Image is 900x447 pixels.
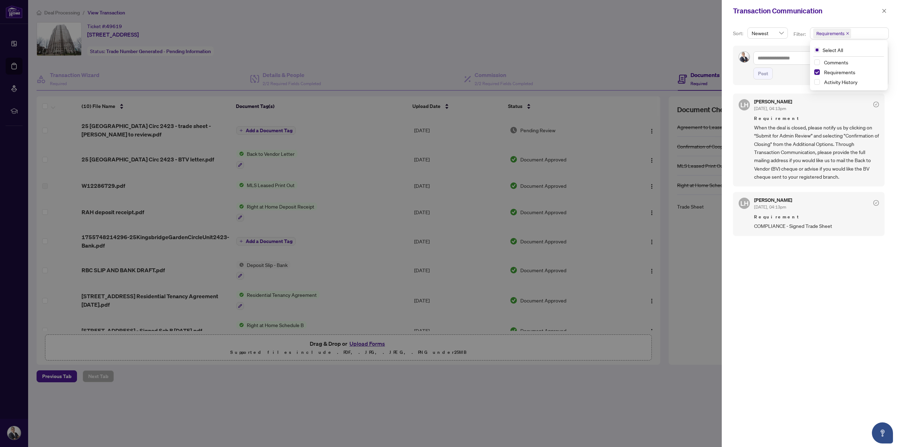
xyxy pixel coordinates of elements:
[873,200,879,206] span: check-circle
[882,8,887,13] span: close
[846,32,849,35] span: close
[814,69,820,75] span: Select Requirements
[733,30,745,37] p: Sort:
[754,106,786,111] span: [DATE], 04:13pm
[816,30,844,37] span: Requirements
[754,123,879,181] span: When the deal is closed, please notify us by clicking on “Submit for Admin Review” and selecting ...
[793,30,807,38] p: Filter:
[754,213,879,221] span: Requirement
[740,198,748,208] span: LH
[733,6,880,16] div: Transaction Communication
[814,79,820,85] span: Select Activity History
[814,59,820,65] span: Select Comments
[753,68,773,79] button: Post
[754,222,879,230] span: COMPLIANCE - Signed Trade Sheet
[821,68,883,76] span: Requirements
[754,99,792,104] h5: [PERSON_NAME]
[873,102,879,107] span: check-circle
[872,422,893,443] button: Open asap
[752,28,784,38] span: Newest
[824,69,855,75] span: Requirements
[813,28,851,38] span: Requirements
[754,115,879,122] span: Requirement
[739,52,750,62] img: Profile Icon
[820,46,846,54] span: Select All
[754,204,786,210] span: [DATE], 04:13pm
[821,78,883,86] span: Activity History
[740,100,748,110] span: LH
[824,59,848,65] span: Comments
[824,79,857,85] span: Activity History
[754,198,792,203] h5: [PERSON_NAME]
[821,58,883,66] span: Comments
